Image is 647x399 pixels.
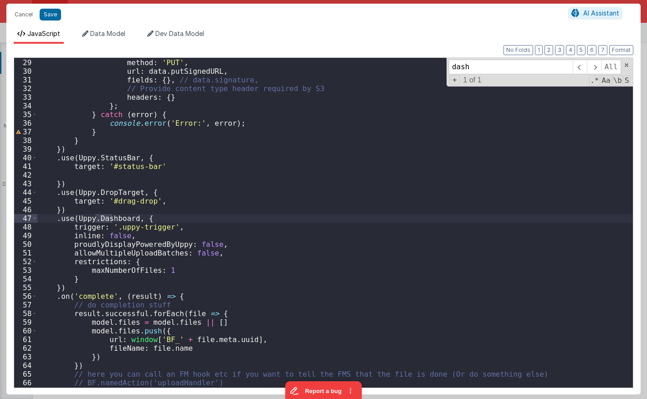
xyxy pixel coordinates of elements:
div: 44 [14,188,37,197]
div: 38 [14,136,37,145]
button: 3 [555,45,564,55]
button: 7 [598,45,607,55]
div: 57 [14,301,37,309]
button: AI Assistant [568,7,622,19]
div: 50 [14,240,37,249]
span: CaseSensitive Search [601,75,611,86]
div: 66 [14,379,37,387]
div: 61 [14,335,37,344]
span: 1 of 1 [460,76,485,84]
div: 30 [14,67,37,76]
div: 48 [14,223,37,231]
input: Search for [449,60,573,74]
div: 62 [14,344,37,353]
div: 39 [14,145,37,153]
div: 42 [14,171,37,179]
div: 67 [14,387,37,396]
div: 36 [14,119,37,128]
div: 43 [14,179,37,188]
div: 49 [14,231,37,240]
div: 52 [14,257,37,266]
div: 33 [14,93,37,102]
div: 64 [14,361,37,370]
div: 29 [14,58,37,67]
span: Search In Selection [624,75,630,86]
div: 35 [14,110,37,119]
div: 54 [14,275,37,283]
div: 32 [14,84,37,93]
button: 1 [535,45,543,55]
div: 40 [14,153,37,162]
button: Save [40,9,61,20]
div: 31 [14,76,37,84]
span: JavaScript [27,30,60,37]
div: 37 [14,128,37,136]
span: Whole Word Search [612,75,623,86]
button: 6 [587,45,596,55]
div: 60 [14,327,37,335]
div: 56 [14,292,37,301]
button: 5 [577,45,585,55]
div: 46 [14,205,37,214]
span: AI Assistant [583,9,619,17]
div: 65 [14,370,37,379]
button: Cancel [10,8,37,21]
span: Data Model [90,30,125,37]
div: 41 [14,162,37,171]
div: 59 [14,318,37,327]
button: Format [609,45,633,55]
span: RegExp Search [589,75,600,86]
button: No Folds [503,45,533,55]
span: Toggel Replace mode [450,75,460,85]
div: 51 [14,249,37,257]
div: 55 [14,283,37,292]
div: 34 [14,102,37,110]
div: 53 [14,266,37,275]
button: 4 [566,45,575,55]
div: 63 [14,353,37,361]
div: 58 [14,309,37,318]
div: 47 [14,214,37,223]
span: Dev Data Model [155,30,204,37]
button: 2 [544,45,553,55]
span: Alt-Enter [601,60,621,74]
div: 45 [14,197,37,205]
